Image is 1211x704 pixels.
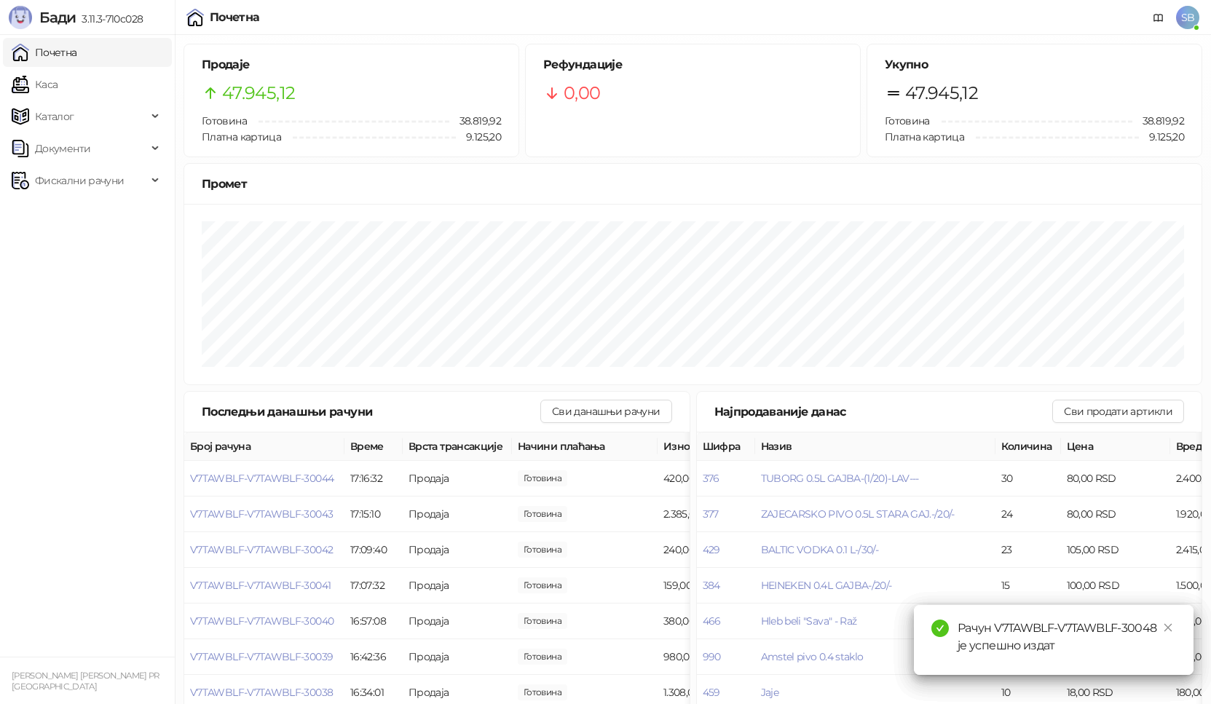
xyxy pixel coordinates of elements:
td: Продаја [403,461,512,497]
h5: Рефундације [543,56,843,74]
a: Каса [12,70,58,99]
button: V7TAWBLF-V7TAWBLF-30039 [190,650,333,663]
span: 38.819,92 [449,113,501,129]
td: 16:57:08 [344,604,403,639]
span: 159,00 [518,577,567,593]
span: HEINEKEN 0.4L GAJBA-/20/- [761,579,892,592]
td: 30 [995,461,1061,497]
button: 459 [703,686,720,699]
a: Почетна [12,38,77,67]
th: Шифра [697,432,755,461]
button: 429 [703,543,720,556]
button: 377 [703,507,719,521]
td: 240,00 RSD [658,532,767,568]
span: 380,00 [518,613,567,629]
div: Рачун V7TAWBLF-V7TAWBLF-30048 је успешно издат [958,620,1176,654]
td: 100,00 RSD [1061,568,1170,604]
td: Продаја [403,568,512,604]
td: 15 [995,604,1061,639]
td: 62,00 RSD [1061,604,1170,639]
th: Цена [1061,432,1170,461]
td: 105,00 RSD [1061,532,1170,568]
td: 17:07:32 [344,568,403,604]
button: Сви данашњи рачуни [540,400,671,423]
span: 240,00 [518,542,567,558]
span: Документи [35,134,90,163]
button: 990 [703,650,721,663]
span: Готовина [885,114,930,127]
span: 3.11.3-710c028 [76,12,143,25]
img: Logo [9,6,32,29]
td: 15 [995,568,1061,604]
button: ZAJECARSKO PIVO 0.5L STARA GAJ.-/20/- [761,507,955,521]
span: Платна картица [885,130,964,143]
td: Продаја [403,497,512,532]
td: 17:15:10 [344,497,403,532]
a: Close [1160,620,1176,636]
span: 980,00 [518,649,567,665]
h5: Укупно [885,56,1184,74]
th: Време [344,432,403,461]
h5: Продаје [202,56,501,74]
td: 2.385,00 RSD [658,497,767,532]
div: Последњи данашњи рачуни [202,403,540,421]
td: 80,00 RSD [1061,461,1170,497]
td: 23 [995,532,1061,568]
button: V7TAWBLF-V7TAWBLF-30043 [190,507,333,521]
th: Врста трансакције [403,432,512,461]
td: 17:16:32 [344,461,403,497]
button: 384 [703,579,720,592]
span: Каталог [35,102,74,131]
a: Документација [1147,6,1170,29]
div: Најпродаваније данас [714,403,1053,421]
span: 2.385,00 [518,506,567,522]
button: V7TAWBLF-V7TAWBLF-30041 [190,579,331,592]
span: Фискални рачуни [35,166,124,195]
button: Amstel pivo 0.4 staklo [761,650,864,663]
button: Сви продати артикли [1052,400,1184,423]
td: 380,00 RSD [658,604,767,639]
th: Износ [658,432,767,461]
span: check-circle [931,620,949,637]
th: Начини плаћања [512,432,658,461]
button: V7TAWBLF-V7TAWBLF-30040 [190,614,334,628]
th: Број рачуна [184,432,344,461]
span: 9.125,20 [456,129,501,145]
button: 376 [703,472,719,485]
span: 1.308,00 [518,684,567,700]
span: 0,00 [564,79,600,107]
td: 980,00 RSD [658,639,767,675]
button: V7TAWBLF-V7TAWBLF-30044 [190,472,334,485]
small: [PERSON_NAME] [PERSON_NAME] PR [GEOGRAPHIC_DATA] [12,671,159,692]
td: 17:09:40 [344,532,403,568]
button: 466 [703,614,721,628]
button: V7TAWBLF-V7TAWBLF-30038 [190,686,333,699]
span: 9.125,20 [1139,129,1184,145]
span: close [1163,622,1173,633]
span: 38.819,92 [1132,113,1184,129]
button: Hleb beli "Sava" - Raž [761,614,857,628]
span: Платна картица [202,130,281,143]
span: 420,00 [518,470,567,486]
span: Готовина [202,114,247,127]
th: Количина [995,432,1061,461]
td: 24 [995,497,1061,532]
button: V7TAWBLF-V7TAWBLF-30042 [190,543,333,556]
td: Продаја [403,639,512,675]
button: TUBORG 0.5L GAJBA-(1/20)-LAV--- [761,472,919,485]
button: Jaje [761,686,778,699]
span: 47.945,12 [222,79,295,107]
button: BALTIC VODKA 0.1 L-/30/- [761,543,879,556]
td: 80,00 RSD [1061,497,1170,532]
div: Промет [202,175,1184,193]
